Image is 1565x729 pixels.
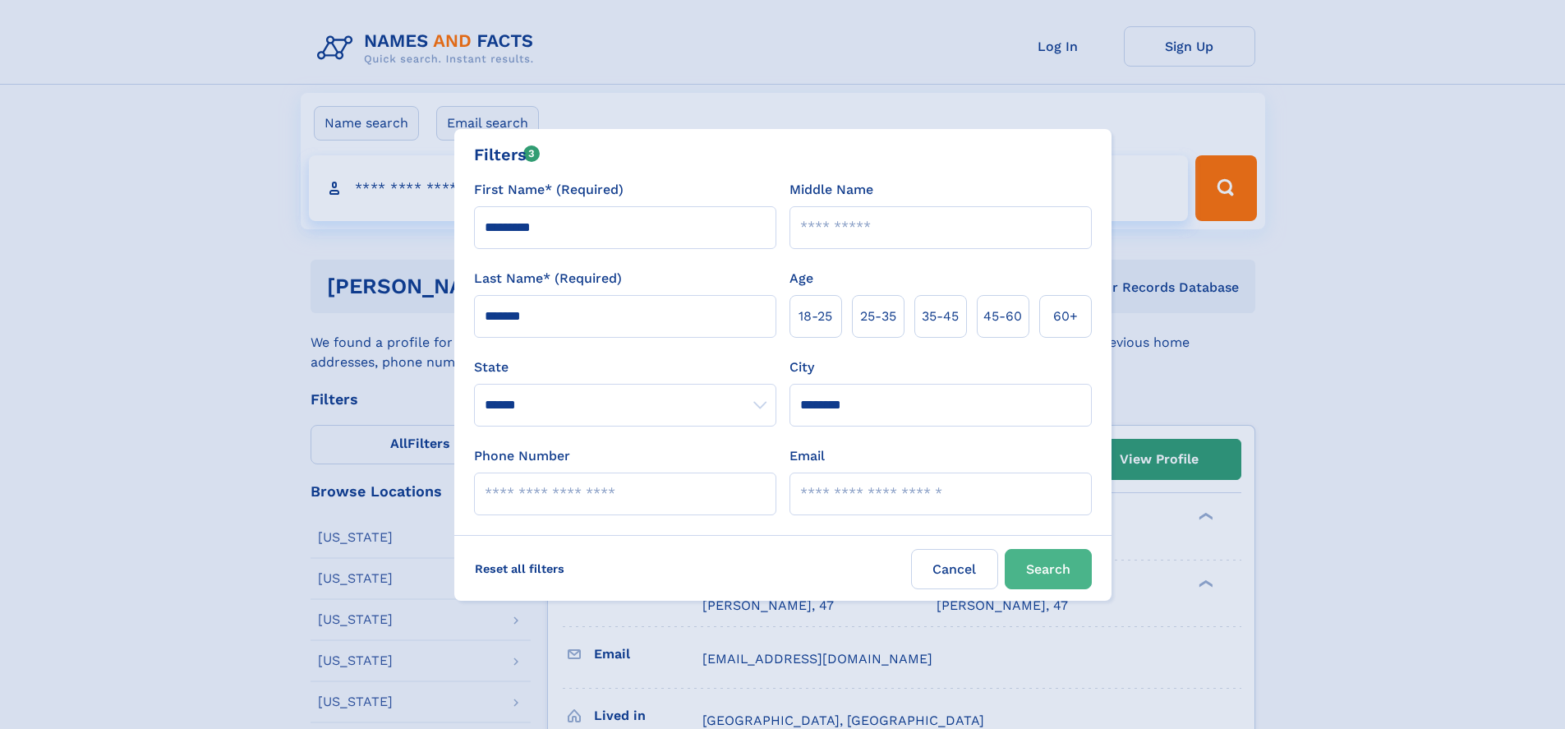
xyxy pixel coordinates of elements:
[474,358,776,377] label: State
[1005,549,1092,589] button: Search
[464,549,575,588] label: Reset all filters
[799,307,832,326] span: 18‑25
[789,446,825,466] label: Email
[922,307,959,326] span: 35‑45
[474,446,570,466] label: Phone Number
[983,307,1022,326] span: 45‑60
[474,269,622,288] label: Last Name* (Required)
[789,358,814,377] label: City
[474,142,541,167] div: Filters
[789,269,813,288] label: Age
[911,549,998,589] label: Cancel
[789,180,873,200] label: Middle Name
[1053,307,1078,326] span: 60+
[474,180,624,200] label: First Name* (Required)
[860,307,896,326] span: 25‑35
